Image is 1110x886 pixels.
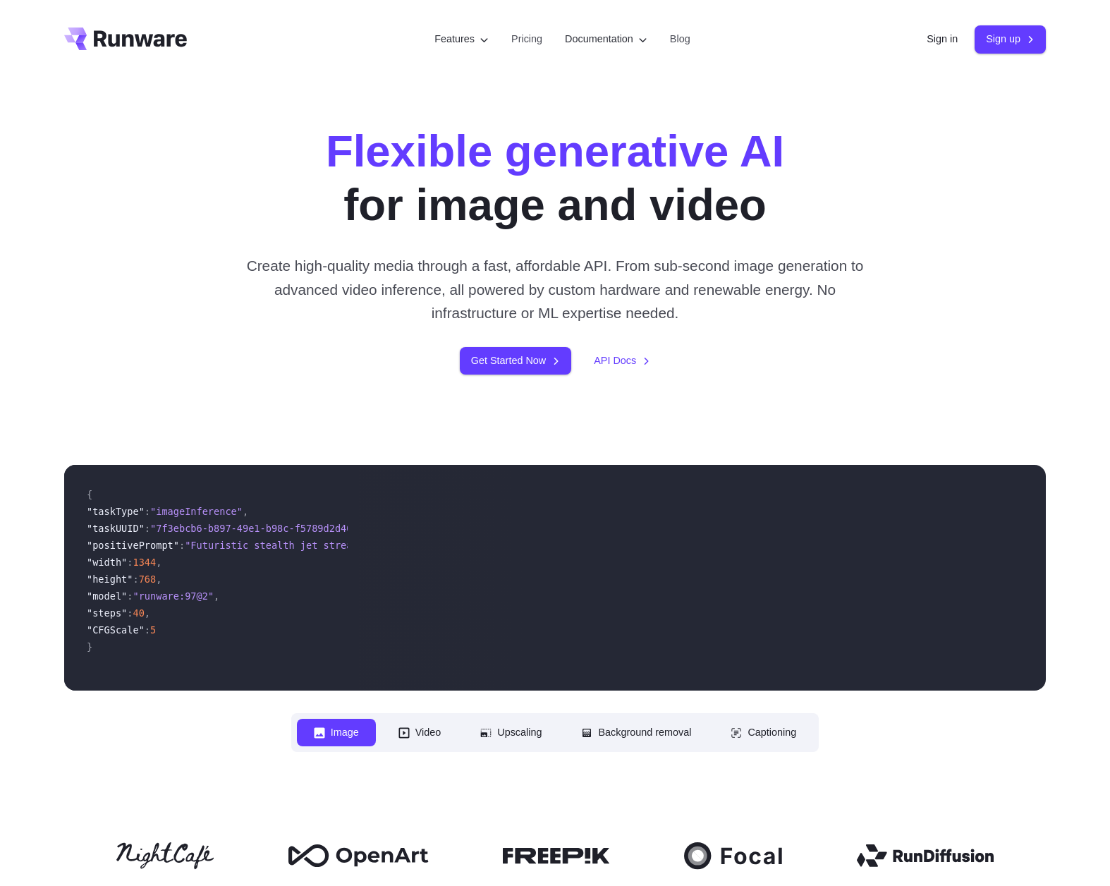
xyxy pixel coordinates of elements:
[87,489,92,500] span: {
[87,557,127,568] span: "width"
[139,574,157,585] span: 768
[326,124,784,231] h1: for image and video
[87,574,133,585] span: "height"
[975,25,1046,53] a: Sign up
[382,719,458,746] button: Video
[156,557,161,568] span: ,
[145,506,150,517] span: :
[511,31,542,47] a: Pricing
[565,31,647,47] label: Documentation
[145,523,150,534] span: :
[927,31,958,47] a: Sign in
[564,719,708,746] button: Background removal
[87,590,127,602] span: "model"
[133,590,214,602] span: "runware:97@2"
[127,590,133,602] span: :
[87,523,145,534] span: "taskUUID"
[127,607,133,619] span: :
[434,31,489,47] label: Features
[150,523,370,534] span: "7f3ebcb6-b897-49e1-b98c-f5789d2d40d7"
[156,574,161,585] span: ,
[463,719,559,746] button: Upscaling
[214,590,219,602] span: ,
[150,506,243,517] span: "imageInference"
[87,607,127,619] span: "steps"
[87,624,145,636] span: "CFGScale"
[241,254,870,324] p: Create high-quality media through a fast, affordable API. From sub-second image generation to adv...
[179,540,185,551] span: :
[714,719,813,746] button: Captioning
[297,719,376,746] button: Image
[145,624,150,636] span: :
[150,624,156,636] span: 5
[87,540,179,551] span: "positivePrompt"
[460,347,571,375] a: Get Started Now
[145,607,150,619] span: ,
[326,126,784,176] strong: Flexible generative AI
[185,540,710,551] span: "Futuristic stealth jet streaking through a neon-lit cityscape with glowing purple exhaust"
[243,506,248,517] span: ,
[594,353,650,369] a: API Docs
[133,607,144,619] span: 40
[87,641,92,653] span: }
[133,574,138,585] span: :
[87,506,145,517] span: "taskType"
[133,557,156,568] span: 1344
[670,31,690,47] a: Blog
[64,28,187,50] a: Go to /
[127,557,133,568] span: :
